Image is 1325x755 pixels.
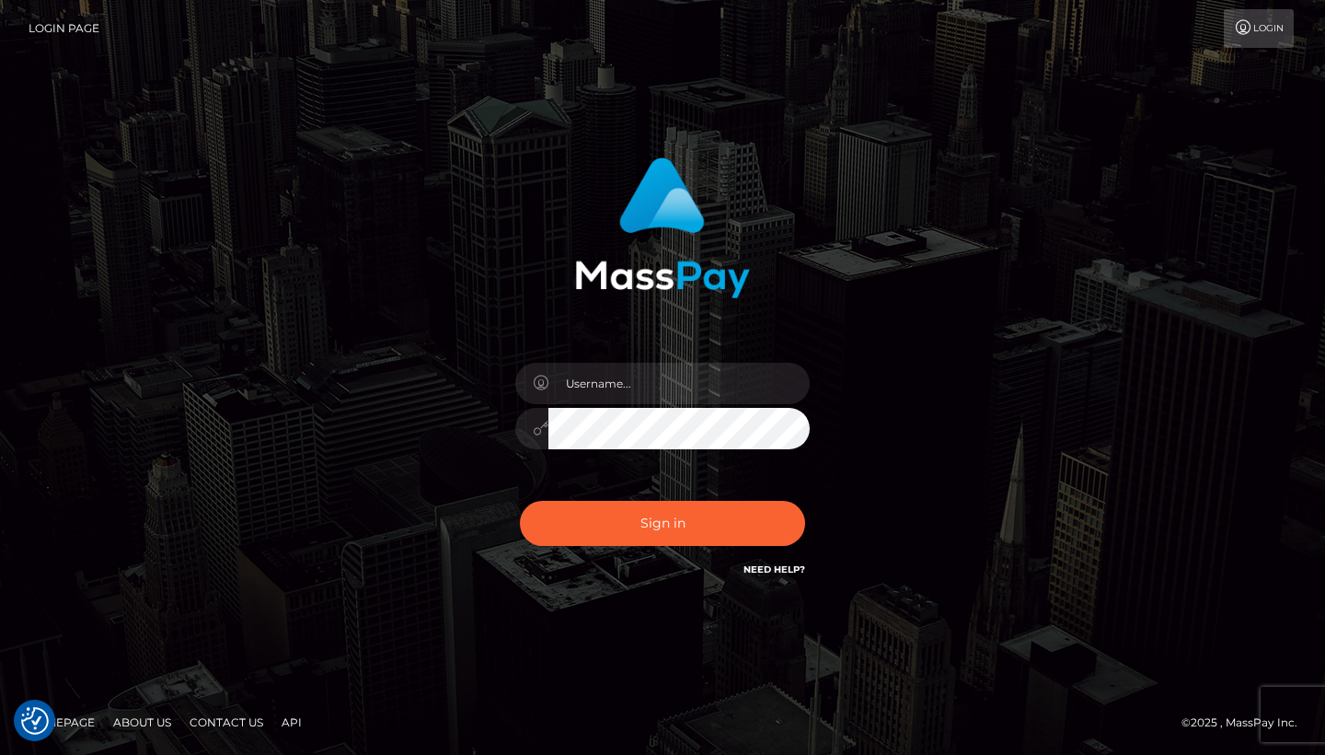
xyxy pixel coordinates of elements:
a: Login Page [29,9,99,48]
input: Username... [548,363,810,404]
a: About Us [106,708,179,737]
a: Need Help? [743,563,805,575]
img: MassPay Login [575,157,750,298]
a: Homepage [20,708,102,737]
a: Login [1224,9,1294,48]
a: API [274,708,309,737]
button: Consent Preferences [21,707,49,735]
button: Sign in [520,501,805,546]
a: Contact Us [182,708,271,737]
div: © 2025 , MassPay Inc. [1181,713,1311,733]
img: Revisit consent button [21,707,49,735]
